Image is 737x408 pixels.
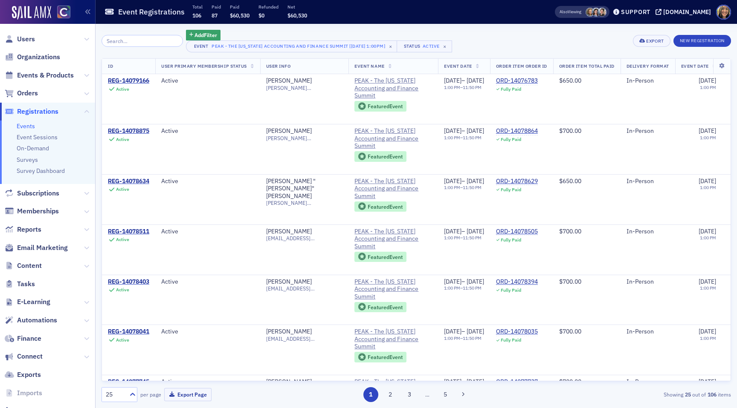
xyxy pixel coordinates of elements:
[354,127,432,150] span: PEAK - The Colorado Accounting and Finance Summit
[266,63,291,69] span: User Info
[354,302,406,313] div: Featured Event
[354,127,432,150] a: PEAK - The [US_STATE] Accounting and Finance Summit
[700,135,716,141] time: 1:00 PM
[496,63,547,69] span: Order Item Order ID
[266,77,312,85] div: [PERSON_NAME]
[266,378,312,386] a: [PERSON_NAME]
[108,127,149,135] a: REG-14078875
[467,127,484,135] span: [DATE]
[230,12,250,19] span: $60,530
[527,391,731,398] div: Showing out of items
[108,278,149,286] div: REG-14078403
[5,34,35,44] a: Users
[116,287,129,293] div: Active
[161,178,254,185] div: Active
[467,77,484,84] span: [DATE]
[354,278,432,301] a: PEAK - The [US_STATE] Accounting and Finance Summit
[5,279,35,289] a: Tasks
[559,177,581,185] span: $650.00
[266,228,312,236] a: [PERSON_NAME]
[496,228,538,236] a: ORD-14078505
[108,178,149,185] a: REG-14078634
[354,278,432,301] span: PEAK - The Colorado Accounting and Finance Summit
[444,235,460,241] time: 1:00 PM
[700,235,716,241] time: 1:00 PM
[663,8,711,16] div: [DOMAIN_NAME]
[444,378,461,385] span: [DATE]
[700,335,716,341] time: 1:00 PM
[266,278,312,286] div: [PERSON_NAME]
[421,391,433,398] span: …
[17,156,38,164] a: Surveys
[5,225,41,234] a: Reports
[5,207,59,216] a: Memberships
[627,278,669,286] div: In-Person
[266,178,343,200] a: [PERSON_NAME] "[PERSON_NAME]" [PERSON_NAME]
[560,9,568,14] div: Also
[116,187,129,192] div: Active
[17,52,60,62] span: Organizations
[402,387,417,402] button: 3
[444,228,484,236] div: –
[496,328,538,336] div: ORD-14078035
[17,207,59,216] span: Memberships
[444,278,484,286] div: –
[266,328,312,336] a: [PERSON_NAME]
[559,328,581,335] span: $700.00
[118,7,185,17] h1: Event Registrations
[438,387,453,402] button: 5
[501,137,521,142] div: Fully Paid
[17,144,49,152] a: On-Demand
[354,151,406,162] div: Featured Event
[560,9,581,15] span: Viewing
[354,252,406,262] div: Featured Event
[116,86,129,92] div: Active
[12,6,51,20] img: SailAMX
[699,177,716,185] span: [DATE]
[673,35,731,47] button: New Registration
[444,77,461,84] span: [DATE]
[51,6,70,20] a: View Homepage
[699,378,716,385] span: [DATE]
[467,177,484,185] span: [DATE]
[501,86,521,92] div: Fully Paid
[354,378,432,401] a: PEAK - The [US_STATE] Accounting and Finance Summit
[354,178,432,200] a: PEAK - The [US_STATE] Accounting and Finance Summit
[212,42,385,50] div: PEAK - The [US_STATE] Accounting and Finance Summit [[DATE] 1:00pm]
[354,378,432,401] span: PEAK - The Colorado Accounting and Finance Summit
[161,63,247,69] span: User Primary Membership Status
[496,127,538,135] a: ORD-14078864
[444,335,460,341] time: 1:00 PM
[17,107,58,116] span: Registrations
[266,85,343,91] span: [PERSON_NAME][EMAIL_ADDRESS][PERSON_NAME][DOMAIN_NAME]
[5,52,60,62] a: Organizations
[194,31,217,39] span: Add Filter
[17,71,74,80] span: Events & Products
[266,285,343,292] span: [EMAIL_ADDRESS][DOMAIN_NAME]
[116,137,129,142] div: Active
[354,101,406,112] div: Featured Event
[627,378,669,386] div: In-Person
[627,77,669,85] div: In-Person
[444,85,484,90] div: –
[116,237,129,242] div: Active
[354,228,432,250] span: PEAK - The Colorado Accounting and Finance Summit
[444,328,484,336] div: –
[354,77,432,100] a: PEAK - The [US_STATE] Accounting and Finance Summit
[5,107,58,116] a: Registrations
[161,77,254,85] div: Active
[463,235,482,241] time: 11:50 PM
[266,135,343,141] span: [PERSON_NAME][EMAIL_ADDRESS][PERSON_NAME][DOMAIN_NAME]
[17,34,35,44] span: Users
[108,63,113,69] span: ID
[559,278,581,285] span: $700.00
[266,127,312,135] div: [PERSON_NAME]
[496,378,538,386] a: ORD-14077737
[467,227,484,235] span: [DATE]
[501,237,521,243] div: Fully Paid
[463,135,482,141] time: 11:50 PM
[444,63,472,69] span: Event Date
